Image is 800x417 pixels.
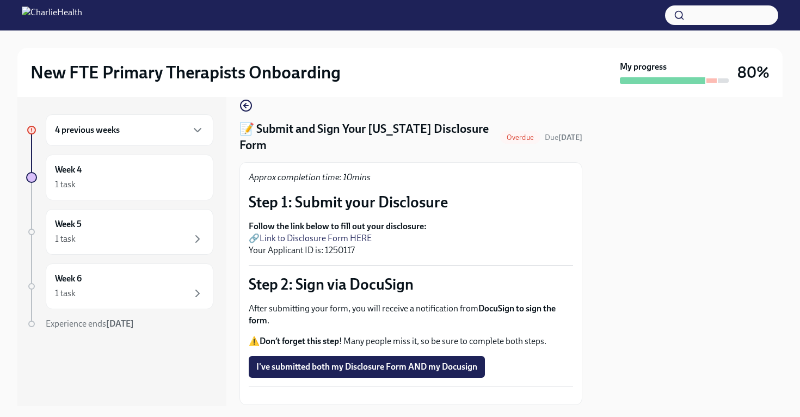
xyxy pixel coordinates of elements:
[249,335,573,347] p: ⚠️ ! Many people miss it, so be sure to complete both steps.
[545,133,582,142] span: Due
[55,273,82,285] h6: Week 6
[249,172,371,182] em: Approx completion time: 10mins
[26,263,213,309] a: Week 61 task
[55,218,82,230] h6: Week 5
[26,155,213,200] a: Week 41 task
[249,221,427,231] strong: Follow the link below to fill out your disclosure:
[55,164,82,176] h6: Week 4
[55,287,76,299] div: 1 task
[260,233,372,243] a: Link to Disclosure Form HERE
[500,133,540,142] span: Overdue
[106,318,134,329] strong: [DATE]
[249,192,573,212] p: Step 1: Submit your Disclosure
[30,62,341,83] h2: New FTE Primary Therapists Onboarding
[46,318,134,329] span: Experience ends
[55,124,120,136] h6: 4 previous weeks
[737,63,770,82] h3: 80%
[55,179,76,191] div: 1 task
[249,274,573,294] p: Step 2: Sign via DocuSign
[620,61,667,73] strong: My progress
[249,356,485,378] button: I've submitted both my Disclosure Form AND my Docusign
[249,303,573,327] p: After submitting your form, you will receive a notification from .
[545,132,582,143] span: September 19th, 2025 10:00
[46,114,213,146] div: 4 previous weeks
[256,361,477,372] span: I've submitted both my Disclosure Form AND my Docusign
[22,7,82,24] img: CharlieHealth
[26,209,213,255] a: Week 51 task
[239,121,496,154] h4: 📝 Submit and Sign Your [US_STATE] Disclosure Form
[55,233,76,245] div: 1 task
[260,336,339,346] strong: Don’t forget this step
[249,220,573,256] p: 🔗 Your Applicant ID is: 1250117
[558,133,582,142] strong: [DATE]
